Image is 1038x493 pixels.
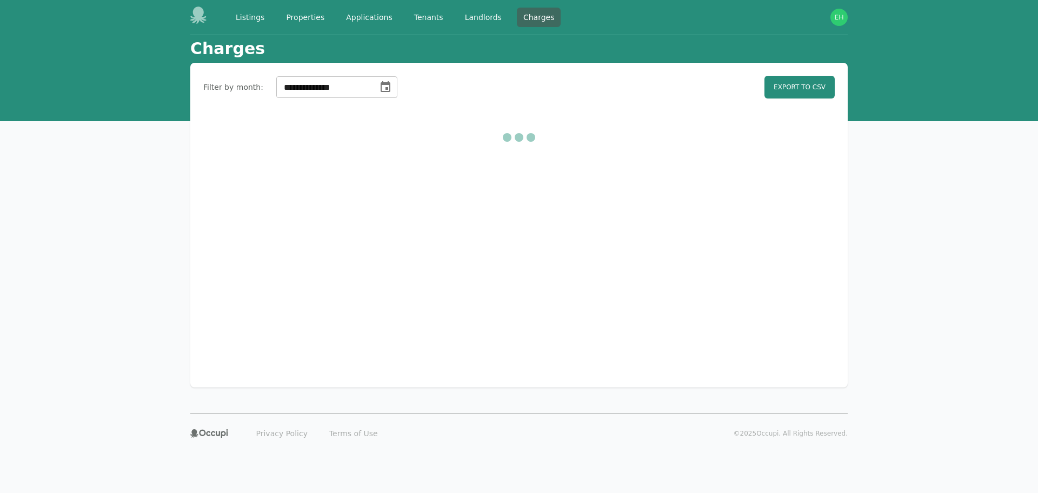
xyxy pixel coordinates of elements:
[764,76,835,98] a: Export to CSV
[323,425,384,442] a: Terms of Use
[190,39,265,58] h1: Charges
[517,8,561,27] a: Charges
[250,425,314,442] a: Privacy Policy
[375,76,396,98] button: Choose date, selected date is Sep 1, 2025
[408,8,450,27] a: Tenants
[340,8,399,27] a: Applications
[280,8,331,27] a: Properties
[203,82,263,93] label: Filter by month:
[229,8,271,27] a: Listings
[458,8,508,27] a: Landlords
[734,429,848,438] p: © 2025 Occupi. All Rights Reserved.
